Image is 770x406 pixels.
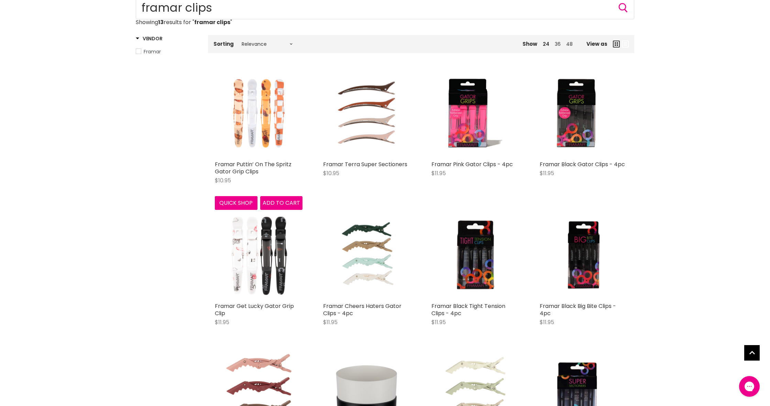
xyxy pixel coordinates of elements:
a: Framar Puttin’ On The Spritz Gator Grip Clips [215,160,291,175]
button: Quick shop [215,196,257,210]
button: Search [618,2,629,13]
a: Framar Black Gator Clips - 4pc [540,160,625,168]
span: View as [586,41,607,47]
h3: Vendor [136,35,162,42]
iframe: Gorgias live chat messenger [736,374,763,399]
a: Framar Get Lucky Gator Grip Clip [215,302,294,317]
span: $11.95 [431,318,446,326]
strong: framar clips [194,18,230,26]
img: Framar Puttin’ On The Spritz Gator Grip Clips [215,70,302,157]
img: Framar Terra Super Sectioners [323,70,411,157]
img: Framar Black Gator Clips - 4pc [540,70,627,157]
span: $11.95 [215,318,229,326]
span: Framar [144,48,161,55]
a: Framar Black Big Bite Clips - 4pc [540,302,616,317]
a: Framar Pink Gator Clips - 4pc [431,160,513,168]
span: Add to cart [263,199,300,207]
img: Framar Get Lucky Gator Grip Clip [215,211,302,299]
a: 36 [555,41,561,47]
img: Framar Black Big Bite Clips - 4pc [540,211,627,299]
span: $11.95 [431,169,446,177]
img: Framar Black Tight Tension Clips - 4pc [431,211,519,299]
span: $10.95 [215,177,231,184]
a: Framar Terra Super Sectioners [323,160,407,168]
p: Showing results for " " [136,19,634,25]
span: $10.95 [323,169,339,177]
strong: 13 [158,18,164,26]
img: Framar Pink Gator Clips - 4pc [431,70,519,157]
a: Framar Cheers Haters Gator Clips - 4pc [323,302,401,317]
a: Framar Black Tight Tension Clips - 4pc [431,302,505,317]
a: 48 [566,41,573,47]
span: Show [522,40,537,47]
span: $11.95 [540,169,554,177]
a: Framar [136,48,199,55]
a: 24 [543,41,549,47]
label: Sorting [213,41,234,47]
span: $11.95 [540,318,554,326]
button: Add to cart [260,196,303,210]
img: Framar Cheers Haters Gator Clips - 4pc [323,211,411,299]
span: $11.95 [323,318,338,326]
